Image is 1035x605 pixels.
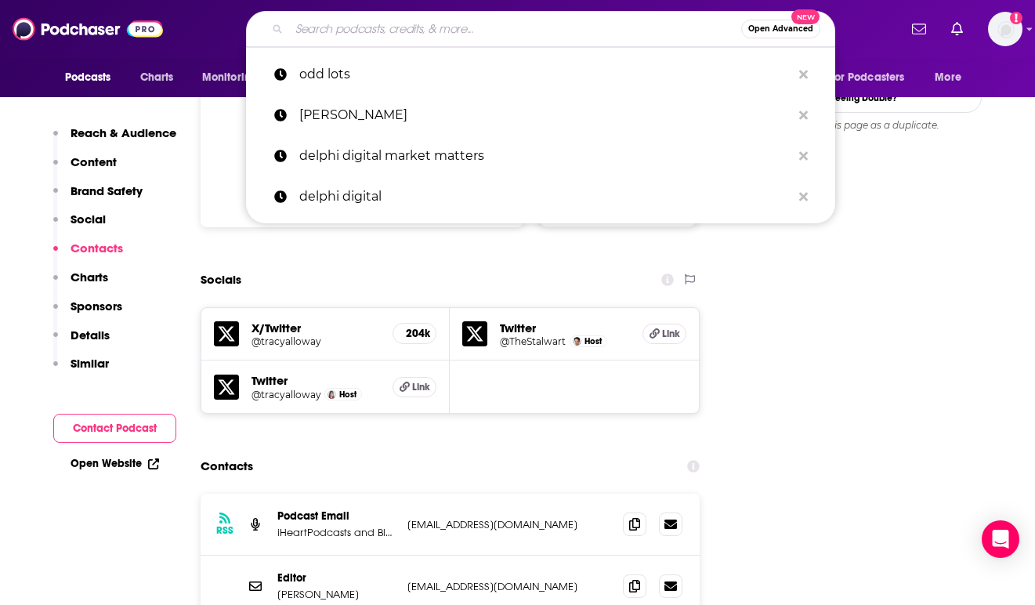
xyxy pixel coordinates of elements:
[71,356,109,371] p: Similar
[584,336,602,346] span: Host
[299,95,791,136] p: theo von
[191,63,278,92] button: open menu
[71,154,117,169] p: Content
[216,524,233,537] h3: RSS
[130,63,183,92] a: Charts
[407,518,611,531] p: [EMAIL_ADDRESS][DOMAIN_NAME]
[53,241,123,270] button: Contacts
[748,25,813,33] span: Open Advanced
[328,390,336,399] img: Tracy Alloway
[277,588,395,601] p: [PERSON_NAME]
[252,321,381,335] h5: X/Twitter
[277,526,395,539] p: iHeartPodcasts and Bloomberg
[71,212,106,226] p: Social
[252,373,381,388] h5: Twitter
[246,136,835,176] a: delphi digital market matters
[299,136,791,176] p: delphi digital market matters
[71,183,143,198] p: Brand Safety
[642,324,686,344] a: Link
[53,154,117,183] button: Content
[65,67,111,89] span: Podcasts
[945,16,969,42] a: Show notifications dropdown
[791,9,820,24] span: New
[71,457,159,470] a: Open Website
[412,381,430,393] span: Link
[573,337,581,346] img: Joe Weisenthal
[201,451,253,481] h2: Contacts
[299,176,791,217] p: delphi digital
[924,63,981,92] button: open menu
[71,125,176,140] p: Reach & Audience
[747,82,982,113] a: Seeing Double?
[935,67,961,89] span: More
[289,16,741,42] input: Search podcasts, credits, & more...
[820,63,928,92] button: open menu
[201,265,241,295] h2: Socials
[339,389,356,400] span: Host
[53,299,122,328] button: Sponsors
[246,11,835,47] div: Search podcasts, credits, & more...
[53,183,143,212] button: Brand Safety
[277,509,395,523] p: Podcast Email
[982,520,1019,558] div: Open Intercom Messenger
[662,328,680,340] span: Link
[53,212,106,241] button: Social
[299,54,791,95] p: odd lots
[500,335,566,347] a: @TheStalwart
[500,321,630,335] h5: Twitter
[988,12,1022,46] button: Show profile menu
[393,377,436,397] a: Link
[53,125,176,154] button: Reach & Audience
[13,14,163,44] img: Podchaser - Follow, Share and Rate Podcasts
[53,414,176,443] button: Contact Podcast
[53,328,110,357] button: Details
[407,580,611,593] p: [EMAIL_ADDRESS][DOMAIN_NAME]
[71,270,108,284] p: Charts
[246,54,835,95] a: odd lots
[54,63,132,92] button: open menu
[906,16,932,42] a: Show notifications dropdown
[71,328,110,342] p: Details
[71,299,122,313] p: Sponsors
[988,12,1022,46] span: Logged in as HughE
[246,176,835,217] a: delphi digital
[406,327,423,340] h5: 204k
[71,241,123,255] p: Contacts
[202,67,258,89] span: Monitoring
[1010,12,1022,24] svg: Add a profile image
[252,335,381,347] a: @tracyalloway
[53,270,108,299] button: Charts
[252,389,321,400] a: @tracyalloway
[830,67,905,89] span: For Podcasters
[988,12,1022,46] img: User Profile
[277,571,395,585] p: Editor
[53,356,109,385] button: Similar
[747,119,982,132] div: Report this page as a duplicate.
[140,67,174,89] span: Charts
[741,20,820,38] button: Open AdvancedNew
[246,95,835,136] a: [PERSON_NAME]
